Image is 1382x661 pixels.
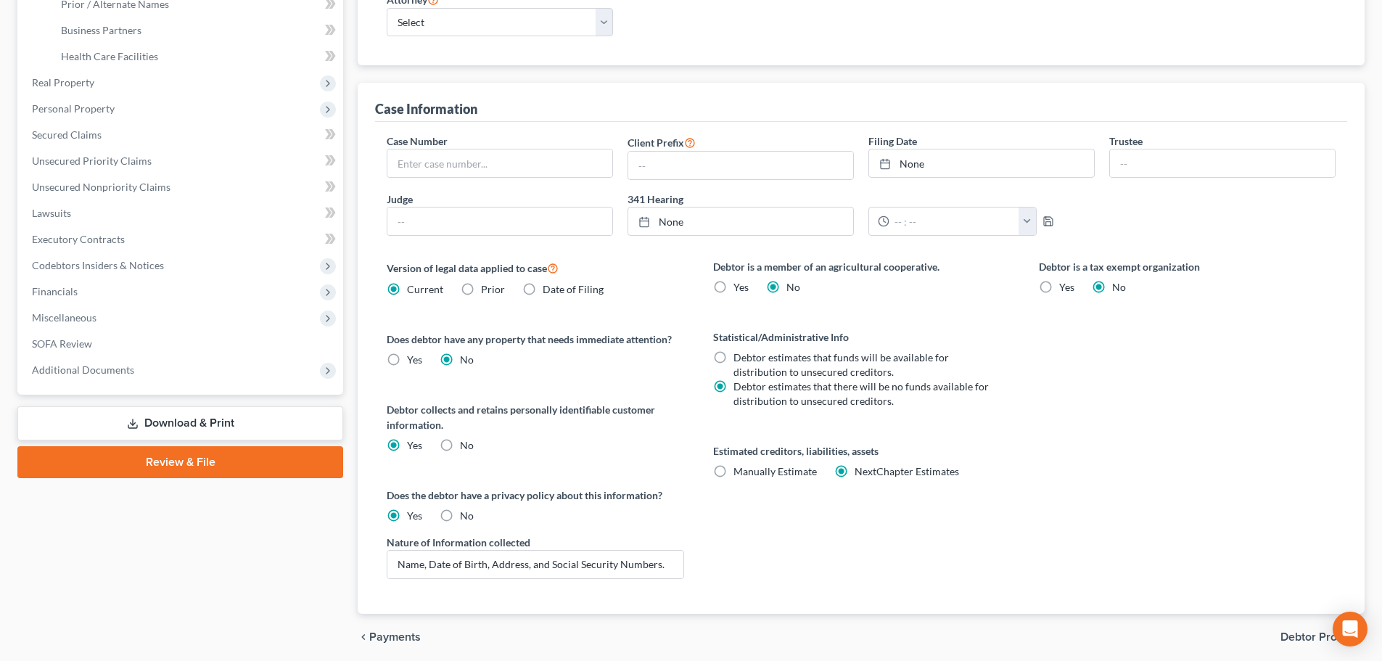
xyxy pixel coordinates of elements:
a: Review & File [17,446,343,478]
label: Debtor is a member of an agricultural cooperative. [713,259,1010,274]
input: -- [387,208,612,235]
span: Yes [407,353,422,366]
span: Secured Claims [32,128,102,141]
a: Unsecured Nonpriority Claims [20,174,343,200]
span: Prior [481,283,505,295]
a: Unsecured Priority Claims [20,148,343,174]
label: 341 Hearing [620,192,1102,207]
span: Date of Filing [543,283,604,295]
span: Codebtors Insiders & Notices [32,259,164,271]
div: Open Intercom Messenger [1333,612,1367,646]
span: Payments [369,631,421,643]
div: Case Information [375,100,477,118]
span: Lawsuits [32,207,71,219]
label: Version of legal data applied to case [387,259,683,276]
span: Business Partners [61,24,141,36]
span: No [460,439,474,451]
a: Executory Contracts [20,226,343,253]
span: SOFA Review [32,337,92,350]
a: Health Care Facilities [49,44,343,70]
span: Real Property [32,76,94,89]
label: Does the debtor have a privacy policy about this information? [387,488,683,503]
label: Debtor collects and retains personally identifiable customer information. [387,402,683,432]
label: Filing Date [868,134,917,149]
a: None [628,208,853,235]
label: Debtor is a tax exempt organization [1039,259,1336,274]
span: No [460,509,474,522]
span: Unsecured Priority Claims [32,155,152,167]
span: Financials [32,285,78,297]
span: Health Care Facilities [61,50,158,62]
span: Miscellaneous [32,311,96,324]
span: No [460,353,474,366]
span: Current [407,283,443,295]
i: chevron_left [358,631,369,643]
label: Estimated creditors, liabilities, assets [713,443,1010,459]
input: -- : -- [889,208,1019,235]
label: Trustee [1109,134,1143,149]
span: No [1112,281,1126,293]
input: -- [1110,149,1335,177]
label: Does debtor have any property that needs immediate attention? [387,332,683,347]
span: Yes [1059,281,1074,293]
span: Debtor Profile [1280,631,1353,643]
span: Yes [407,439,422,451]
span: Debtor estimates that funds will be available for distribution to unsecured creditors. [733,351,949,378]
a: None [869,149,1094,177]
span: Manually Estimate [733,465,817,477]
a: Download & Print [17,406,343,440]
span: NextChapter Estimates [855,465,959,477]
input: -- [628,152,853,179]
label: Nature of Information collected [387,535,530,550]
span: Unsecured Nonpriority Claims [32,181,170,193]
span: Additional Documents [32,364,134,376]
span: Personal Property [32,102,115,115]
a: Business Partners [49,17,343,44]
label: Client Prefix [628,134,696,151]
span: Yes [407,509,422,522]
span: Debtor estimates that there will be no funds available for distribution to unsecured creditors. [733,380,989,407]
span: Executory Contracts [32,233,125,245]
button: Debtor Profile chevron_right [1280,631,1365,643]
span: No [786,281,800,293]
button: chevron_left Payments [358,631,421,643]
input: Enter case number... [387,149,612,177]
label: Statistical/Administrative Info [713,329,1010,345]
label: Case Number [387,134,448,149]
span: Yes [733,281,749,293]
a: SOFA Review [20,331,343,357]
a: Lawsuits [20,200,343,226]
input: Enter nature of information... [387,551,683,578]
label: Judge [387,192,413,207]
a: Secured Claims [20,122,343,148]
